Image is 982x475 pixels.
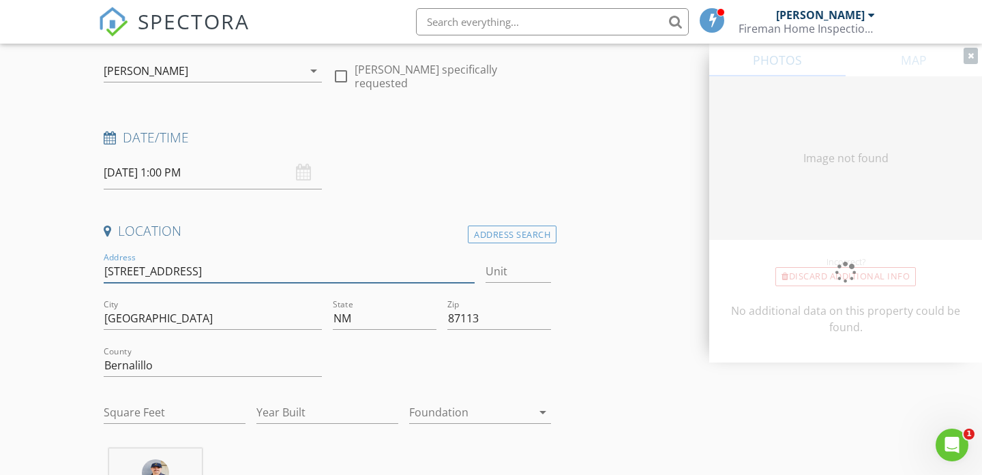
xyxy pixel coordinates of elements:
div: Fireman Home Inspections [739,22,875,35]
h4: Date/Time [104,129,551,147]
input: Search everything... [416,8,689,35]
div: [PERSON_NAME] [776,8,865,22]
img: The Best Home Inspection Software - Spectora [98,7,128,37]
label: [PERSON_NAME] specifically requested [355,63,551,90]
a: SPECTORA [98,18,250,47]
i: arrow_drop_down [306,63,322,79]
div: [PERSON_NAME] [104,65,188,77]
iframe: Intercom live chat [936,429,968,461]
span: SPECTORA [138,7,250,35]
input: Select date [104,156,322,189]
div: Address Search [468,226,556,244]
span: 1 [964,429,974,440]
i: arrow_drop_down [535,404,551,420]
h4: Location [104,222,551,240]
